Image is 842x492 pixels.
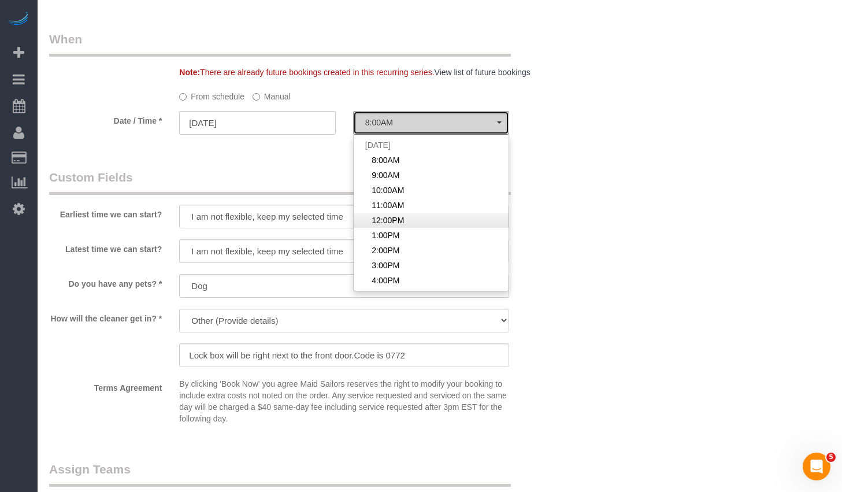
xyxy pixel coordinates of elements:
[365,140,391,150] span: [DATE]
[40,239,170,255] label: Latest time we can start?
[49,31,511,57] legend: When
[365,118,497,127] span: 8:00AM
[179,68,200,77] strong: Note:
[372,184,404,196] span: 10:00AM
[826,453,836,462] span: 5
[49,169,511,195] legend: Custom Fields
[253,93,260,101] input: Manual
[372,230,399,241] span: 1:00PM
[40,378,170,394] label: Terms Agreement
[179,378,509,424] p: By clicking 'Book Now' you agree Maid Sailors reserves the right to modify your booking to includ...
[372,199,404,211] span: 11:00AM
[40,309,170,324] label: How will the cleaner get in? *
[179,87,244,102] label: From schedule
[253,87,291,102] label: Manual
[40,205,170,220] label: Earliest time we can start?
[353,111,509,135] button: 8:00AM
[372,169,399,181] span: 9:00AM
[170,66,561,78] div: There are already future bookings created in this recurring series.
[372,275,399,286] span: 4:00PM
[49,461,511,487] legend: Assign Teams
[7,12,30,28] img: Automaid Logo
[435,68,531,77] a: View list of future bookings
[372,245,399,256] span: 2:00PM
[372,260,399,271] span: 3:00PM
[803,453,830,480] iframe: Intercom live chat
[372,214,404,226] span: 12:00PM
[179,93,187,101] input: From schedule
[372,154,399,166] span: 8:00AM
[179,111,335,135] input: MM/DD/YYYY
[40,274,170,290] label: Do you have any pets? *
[40,111,170,127] label: Date / Time *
